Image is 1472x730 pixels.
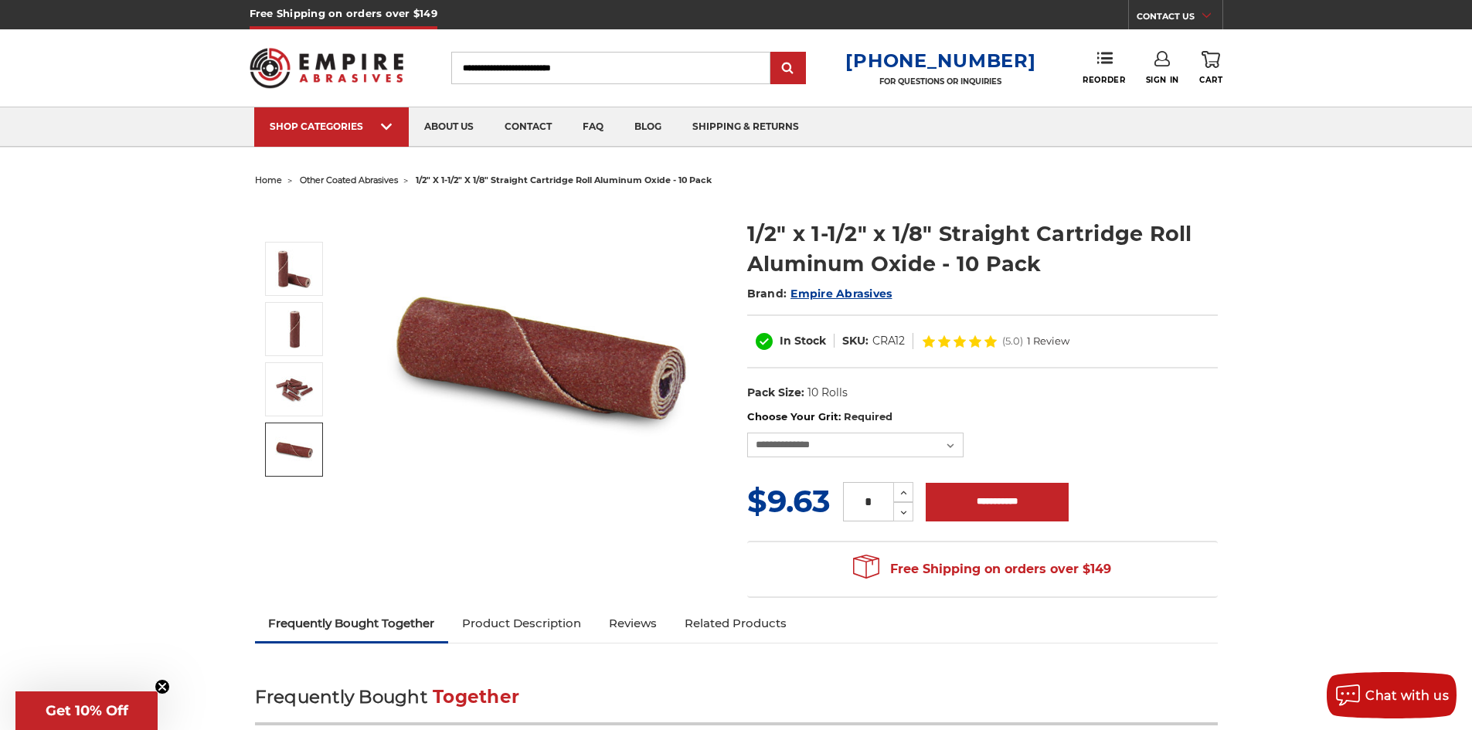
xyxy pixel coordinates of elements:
a: other coated abrasives [300,175,398,185]
small: Required [844,410,892,423]
a: Frequently Bought Together [255,606,449,640]
img: Cartridge Roll 1/2" x 1-1/2" x 1/8" Strait A/O [275,430,314,469]
span: Reorder [1083,75,1125,85]
img: Cartridge Roll 1/2" x 1-1/2" x 1/8" Straight [275,370,314,409]
span: Get 10% Off [46,702,128,719]
a: Reorder [1083,51,1125,84]
img: Cartridge Roll 1/2" x 1-1/2" x 1/8" Straight [387,202,696,511]
a: [PHONE_NUMBER] [845,49,1035,72]
a: Reviews [595,606,671,640]
a: Product Description [448,606,595,640]
h1: 1/2" x 1-1/2" x 1/8" Straight Cartridge Roll Aluminum Oxide - 10 Pack [747,219,1218,279]
span: Chat with us [1365,688,1449,703]
a: CONTACT US [1137,8,1222,29]
span: Free Shipping on orders over $149 [853,554,1111,585]
span: 1 Review [1027,336,1069,346]
div: SHOP CATEGORIES [270,121,393,132]
button: Chat with us [1327,672,1457,718]
img: Cartridge Roll 1/2" x 1-1/2" x 1/8" Straight [275,250,314,288]
a: about us [409,107,489,147]
img: Empire Abrasives [250,38,404,98]
span: Together [433,686,519,708]
dd: 10 Rolls [807,385,848,401]
span: 1/2" x 1-1/2" x 1/8" straight cartridge roll aluminum oxide - 10 pack [416,175,712,185]
a: home [255,175,282,185]
dt: SKU: [842,333,869,349]
label: Choose Your Grit: [747,409,1218,425]
div: Get 10% OffClose teaser [15,691,158,730]
span: Brand: [747,287,787,300]
span: $9.63 [747,482,831,520]
span: In Stock [780,334,826,348]
span: (5.0) [1002,336,1023,346]
span: Cart [1199,75,1222,85]
a: faq [567,107,619,147]
input: Submit [773,53,804,84]
span: Sign In [1146,75,1179,85]
span: Frequently Bought [255,686,427,708]
a: Related Products [671,606,801,640]
p: FOR QUESTIONS OR INQUIRIES [845,76,1035,87]
a: blog [619,107,677,147]
a: contact [489,107,567,147]
a: Cart [1199,51,1222,85]
dt: Pack Size: [747,385,804,401]
dd: CRA12 [872,333,905,349]
a: shipping & returns [677,107,814,147]
button: Close teaser [155,679,170,694]
a: Empire Abrasives [790,287,892,300]
img: Straight Cartridge Roll 1/2" x 1-1/2" x 1/8" [275,310,314,348]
